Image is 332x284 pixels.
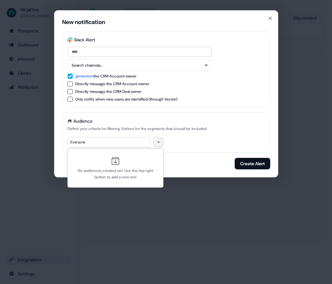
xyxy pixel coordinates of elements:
[62,18,105,26] div: New notification
[68,60,212,71] button: Search channels...
[73,118,93,124] span: Audience
[75,73,136,79] div: the CRM Account owner
[75,74,93,79] span: @mention
[75,156,156,180] div: No audiences created yet. Use the top right button to add a new one
[75,81,149,87] div: Directly message the CRM Account owner
[68,137,151,147] div: Everyone
[75,96,177,102] div: Only notify when new users are identified (through Vector)
[75,88,142,95] div: Directly message the CRM Deal owner
[68,126,206,132] div: Define your criteria for filtering Visitors for the segments that should be included
[235,158,270,169] button: Create Alert
[74,37,95,43] div: Slack Alert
